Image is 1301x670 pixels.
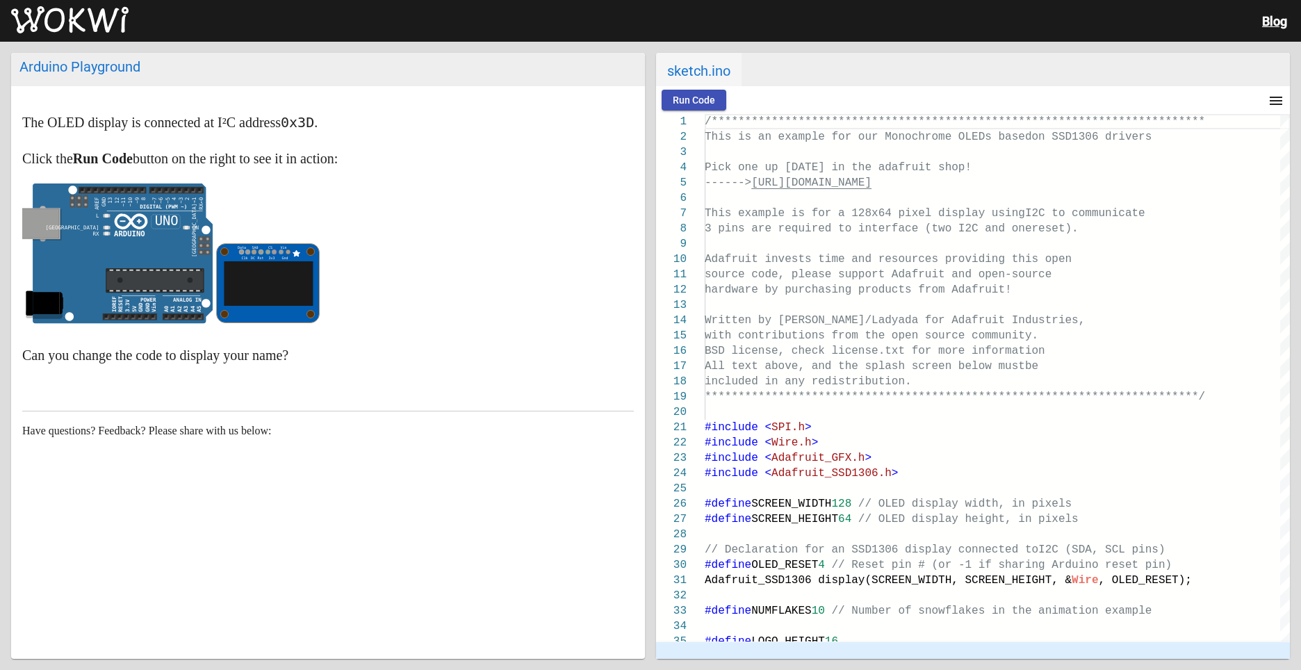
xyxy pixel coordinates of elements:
[705,222,1031,235] span: 3 pins are required to interface (two I2C and one
[11,6,129,34] img: Wokwi
[812,605,825,617] span: 10
[22,425,272,436] span: Have questions? Feedback? Please share with us below:
[73,151,133,166] strong: Run Code
[705,207,1025,220] span: This example is for a 128x64 pixel display using
[656,114,687,129] div: 1
[656,389,687,405] div: 19
[705,329,1031,342] span: with contributions from the open source community
[656,129,687,145] div: 2
[818,559,825,571] span: 4
[751,559,818,571] span: OLED_RESET
[656,542,687,557] div: 29
[705,284,1012,296] span: hardware by purchasing products from Adafruit!
[656,297,687,313] div: 13
[705,605,751,617] span: #define
[858,513,1079,525] span: // OLED display height, in pixels
[705,131,1031,143] span: This is an example for our Monochrome OLEDs based
[662,90,726,111] button: Run Code
[656,496,687,512] div: 26
[1031,222,1078,235] span: reset).
[1031,131,1152,143] span: on SSD1306 drivers
[656,267,687,282] div: 11
[705,161,972,174] span: Pick one up [DATE] in the adafruit shop!
[1031,253,1072,265] span: s open
[831,498,851,510] span: 128
[656,53,742,86] span: sketch.ino
[705,345,1031,357] span: BSD license, check license.txt for more informati
[705,467,758,480] span: #include
[705,559,751,571] span: #define
[656,221,687,236] div: 8
[705,360,1025,373] span: All text above, and the splash screen below must
[831,559,1165,571] span: // Reset pin # (or -1 if sharing Arduino reset pin
[656,573,687,588] div: 31
[656,282,687,297] div: 12
[705,498,751,510] span: #define
[705,544,1038,556] span: // Declaration for an SSD1306 display connected to
[771,436,812,449] span: Wire.h
[22,147,634,170] p: Click the button on the right to see it in action:
[656,481,687,496] div: 25
[656,145,687,160] div: 3
[22,111,634,133] p: The OLED display is connected at I²C address .
[1031,268,1052,281] span: rce
[764,467,771,480] span: <
[1045,314,1086,327] span: tries,
[764,452,771,464] span: <
[771,421,805,434] span: SPI.h
[751,177,872,189] span: [URL][DOMAIN_NAME]
[705,314,1045,327] span: Written by [PERSON_NAME]/Ladyada for Adafruit Indus
[656,160,687,175] div: 4
[1268,92,1284,109] mat-icon: menu
[825,635,838,648] span: 16
[656,374,687,389] div: 18
[705,421,758,434] span: #include
[656,313,687,328] div: 14
[1038,574,1072,587] span: HT, &
[1025,360,1038,373] span: be
[1099,574,1192,587] span: , OLED_RESET);
[656,236,687,252] div: 9
[751,513,838,525] span: SCREEN_HEIGHT
[656,252,687,267] div: 10
[656,450,687,466] div: 23
[656,420,687,435] div: 21
[771,452,865,464] span: Adafruit_GFX.h
[1072,574,1098,587] span: Wire
[1031,345,1045,357] span: on
[1262,14,1287,28] a: Blog
[705,452,758,464] span: #include
[19,58,637,75] div: Arduino Playground
[705,436,758,449] span: #include
[812,436,819,449] span: >
[705,177,751,189] span: ------>
[771,467,892,480] span: Adafruit_SSD1306.h
[805,421,812,434] span: >
[1031,329,1038,342] span: .
[1165,559,1172,571] span: )
[656,190,687,206] div: 6
[656,619,687,634] div: 34
[673,95,715,106] span: Run Code
[656,603,687,619] div: 33
[751,635,825,648] span: LOGO_HEIGHT
[656,206,687,221] div: 7
[838,513,851,525] span: 64
[656,466,687,481] div: 24
[656,175,687,190] div: 5
[705,574,1038,587] span: Adafruit_SSD1306 display(SCREEN_WIDTH, SCREEN_HEIG
[656,343,687,359] div: 16
[656,328,687,343] div: 15
[281,114,314,131] code: 0x3D
[831,605,1152,617] span: // Number of snowflakes in the animation example
[705,253,1031,265] span: Adafruit invests time and resources providing thi
[1038,544,1165,556] span: I2C (SDA, SCL pins)
[892,467,899,480] span: >
[656,527,687,542] div: 28
[751,498,831,510] span: SCREEN_WIDTH
[705,268,1031,281] span: source code, please support Adafruit and open-sou
[656,634,687,649] div: 35
[764,421,771,434] span: <
[656,405,687,420] div: 20
[705,375,912,388] span: included in any redistribution.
